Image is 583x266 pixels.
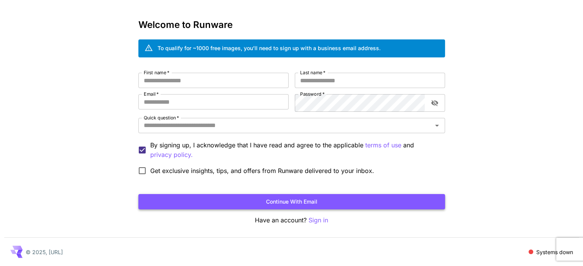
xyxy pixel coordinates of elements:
p: Systems down [536,248,573,256]
p: terms of use [365,140,401,150]
label: First name [144,69,169,76]
span: Get exclusive insights, tips, and offers from Runware delivered to your inbox. [150,166,374,175]
h3: Welcome to Runware [138,20,445,30]
button: toggle password visibility [428,96,442,110]
p: privacy policy. [150,150,193,160]
p: © 2025, [URL] [26,248,63,256]
button: Continue with email [138,194,445,210]
p: Have an account? [138,215,445,225]
label: Last name [300,69,325,76]
button: Sign in [309,215,328,225]
label: Email [144,91,159,97]
button: By signing up, I acknowledge that I have read and agree to the applicable and privacy policy. [365,140,401,150]
label: Quick question [144,114,179,121]
label: Password [300,91,325,97]
p: By signing up, I acknowledge that I have read and agree to the applicable and [150,140,439,160]
button: By signing up, I acknowledge that I have read and agree to the applicable terms of use and [150,150,193,160]
div: To qualify for ~1000 free images, you’ll need to sign up with a business email address. [158,44,381,52]
button: Open [432,120,442,131]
